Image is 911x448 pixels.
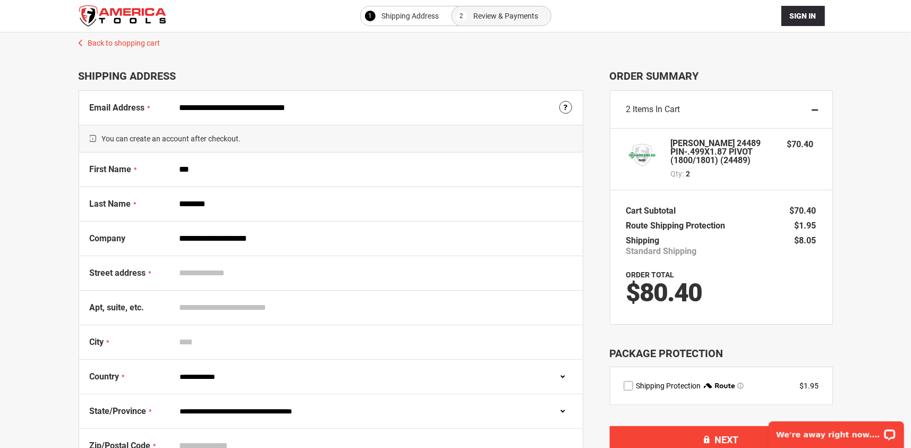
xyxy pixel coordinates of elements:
[79,125,583,153] span: You can create an account after checkout.
[68,32,844,48] a: Back to shopping cart
[90,371,120,382] span: Country
[671,139,777,165] strong: [PERSON_NAME] 24489 PIN-.499X1.87 PIVOT (1800/1801) (24489)
[737,383,744,389] span: Learn more
[790,206,816,216] span: $70.40
[368,10,372,22] span: 1
[90,233,126,243] span: Company
[790,12,816,20] span: Sign In
[626,139,658,171] img: Greenlee 24489 PIN-.499X1.87 PIVOT (1800/1801) (24489)
[787,139,813,149] span: $70.40
[626,271,675,279] strong: Order Total
[626,104,631,114] span: 2
[90,164,132,174] span: First Name
[460,10,464,22] span: 2
[762,415,911,448] iframe: LiveChat chat widget
[795,221,816,231] span: $1.95
[90,268,146,278] span: Street address
[79,5,166,27] img: America Tools
[714,434,738,445] span: Next
[795,235,816,246] span: $8.05
[79,70,583,82] div: Shipping Address
[626,204,682,218] th: Cart Subtotal
[626,235,660,246] span: Shipping
[636,382,701,390] span: Shipping Protection
[626,246,697,257] span: Standard Shipping
[90,337,104,347] span: City
[473,10,538,22] span: Review & Payments
[90,103,145,113] span: Email Address
[90,199,131,209] span: Last Name
[90,302,144,312] span: Apt, suite, etc.
[800,381,819,391] div: $1.95
[633,104,680,114] span: Items in Cart
[610,70,833,82] span: Order Summary
[90,406,147,416] span: State/Province
[781,6,825,26] button: Sign In
[610,346,833,361] div: Package Protection
[382,10,439,22] span: Shipping Address
[626,218,731,233] th: Route Shipping Protection
[624,381,819,391] div: route shipping protection selector element
[686,168,691,179] span: 2
[626,277,702,308] span: $80.40
[671,170,683,178] span: Qty
[79,5,166,27] a: store logo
